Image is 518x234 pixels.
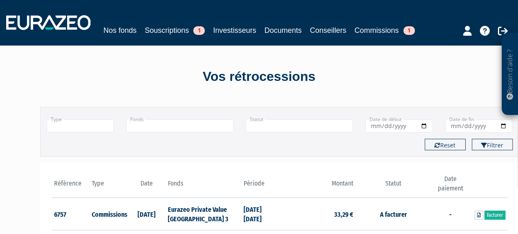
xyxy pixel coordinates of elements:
[165,174,241,198] th: Fonds
[472,139,513,150] button: Filtrer
[52,198,90,230] td: 6757
[128,198,166,230] td: [DATE]
[265,25,302,36] a: Documents
[505,37,515,111] p: Besoin d'aide ?
[280,198,355,230] td: 33,29 €
[242,174,280,198] th: Période
[425,139,466,150] button: Reset
[280,174,355,198] th: Montant
[26,67,493,86] div: Vos rétrocessions
[403,26,415,35] span: 1
[128,174,166,198] th: Date
[193,26,205,35] span: 1
[484,211,505,220] a: Facturer
[90,174,128,198] th: Type
[355,25,415,37] a: Commissions1
[355,198,431,230] td: A facturer
[103,25,136,36] a: Nos fonds
[310,25,346,36] a: Conseillers
[431,198,469,230] td: -
[52,174,90,198] th: Référence
[165,198,241,230] td: Eurazeo Private Value [GEOGRAPHIC_DATA] 3
[6,15,90,30] img: 1732889491-logotype_eurazeo_blanc_rvb.png
[90,198,128,230] td: Commissions
[213,25,256,36] a: Investisseurs
[431,174,469,198] th: Date paiement
[355,174,431,198] th: Statut
[145,25,205,36] a: Souscriptions1
[242,198,280,230] td: [DATE] [DATE]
